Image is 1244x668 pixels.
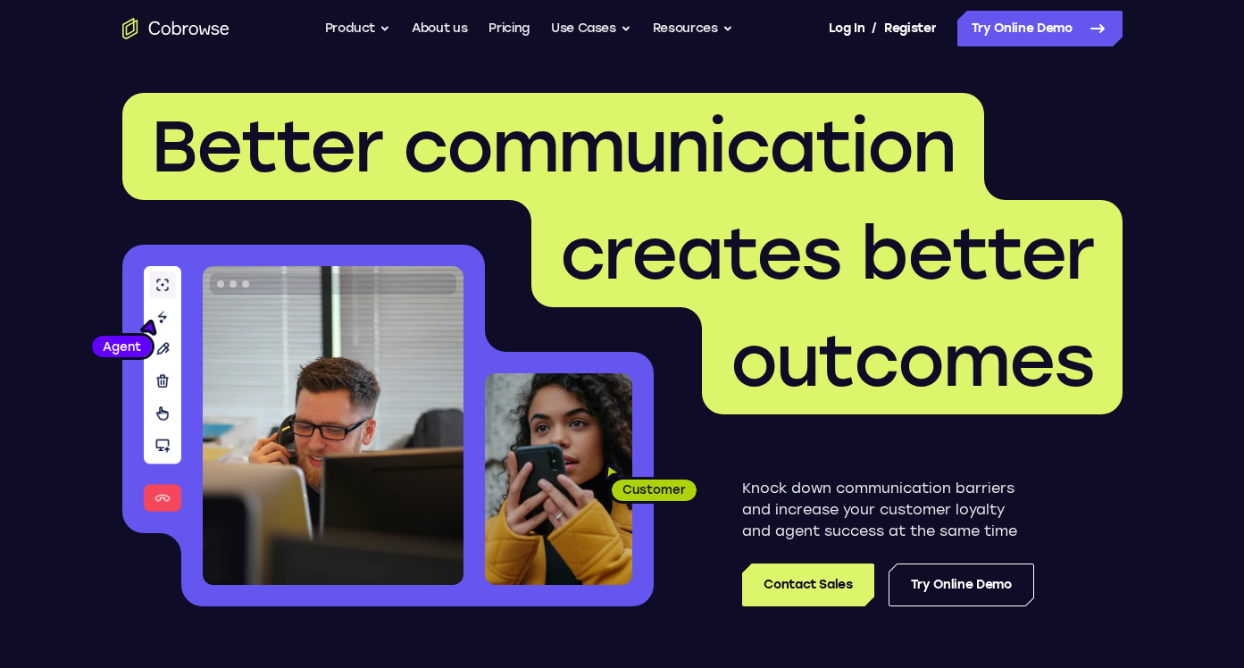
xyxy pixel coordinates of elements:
a: About us [412,11,467,46]
p: Knock down communication barriers and increase your customer loyalty and agent success at the sam... [742,478,1034,542]
button: Product [325,11,391,46]
span: Better communication [151,104,956,189]
button: Use Cases [551,11,631,46]
a: Contact Sales [742,564,873,606]
a: Log In [829,11,864,46]
a: Try Online Demo [957,11,1123,46]
span: / [872,18,877,39]
span: creates better [560,211,1094,296]
a: Pricing [488,11,530,46]
span: outcomes [731,318,1094,404]
a: Go to the home page [122,18,230,39]
img: A customer support agent talking on the phone [203,266,463,585]
img: A customer holding their phone [485,373,632,585]
button: Resources [653,11,733,46]
a: Register [884,11,936,46]
a: Try Online Demo [889,564,1034,606]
